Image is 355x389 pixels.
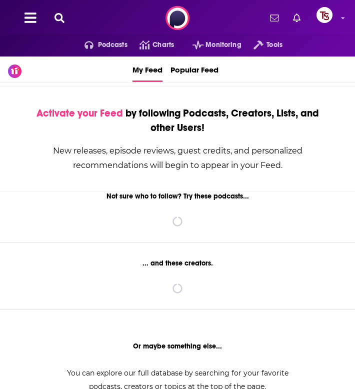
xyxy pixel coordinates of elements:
[180,37,241,53] button: open menu
[316,7,332,23] img: User Profile
[24,106,330,135] div: by following Podcasts, Creators, Lists, and other Users!
[127,37,174,53] a: Charts
[205,38,241,52] span: Monitoring
[24,143,330,172] div: New releases, episode reviews, guest credits, and personalized recommendations will begin to appe...
[266,9,283,26] a: Show notifications dropdown
[165,6,189,30] img: Podchaser - Follow, Share and Rate Podcasts
[152,38,174,52] span: Charts
[241,37,282,53] button: open menu
[170,56,218,82] a: Popular Feed
[36,107,123,119] span: Activate your Feed
[289,9,304,26] a: Show notifications dropdown
[316,7,332,23] span: Logged in as TvSMediaGroup
[316,7,338,29] a: Logged in as TvSMediaGroup
[132,58,162,80] span: My Feed
[170,58,218,80] span: Popular Feed
[98,38,127,52] span: Podcasts
[266,38,282,52] span: Tools
[132,56,162,82] a: My Feed
[72,37,127,53] button: open menu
